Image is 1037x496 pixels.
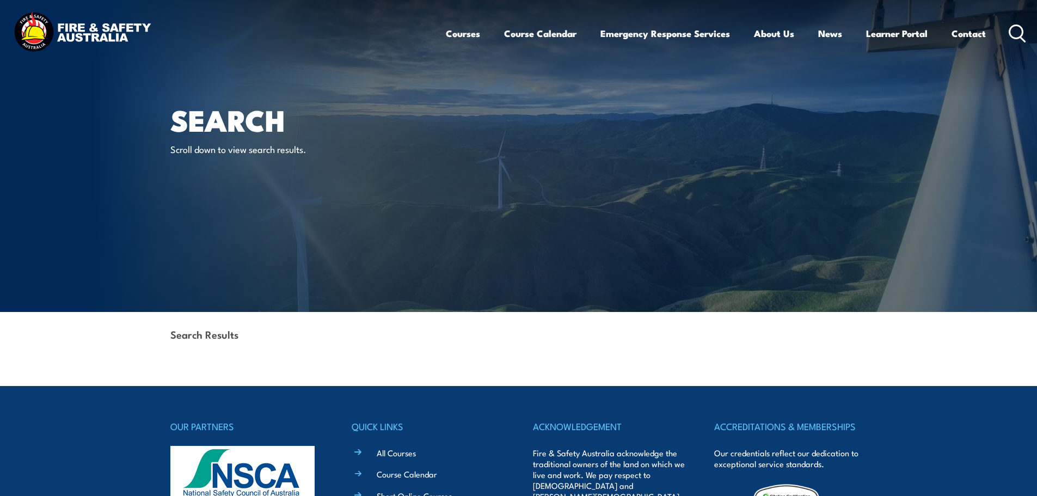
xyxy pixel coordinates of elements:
[754,19,794,48] a: About Us
[377,447,416,458] a: All Courses
[446,19,480,48] a: Courses
[170,107,439,132] h1: Search
[600,19,730,48] a: Emergency Response Services
[952,19,986,48] a: Contact
[866,19,928,48] a: Learner Portal
[504,19,576,48] a: Course Calendar
[714,448,867,469] p: Our credentials reflect our dedication to exceptional service standards.
[533,419,685,434] h4: ACKNOWLEDGEMENT
[170,327,238,341] strong: Search Results
[714,419,867,434] h4: ACCREDITATIONS & MEMBERSHIPS
[170,419,323,434] h4: OUR PARTNERS
[170,143,369,155] p: Scroll down to view search results.
[377,468,437,480] a: Course Calendar
[818,19,842,48] a: News
[352,419,504,434] h4: QUICK LINKS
